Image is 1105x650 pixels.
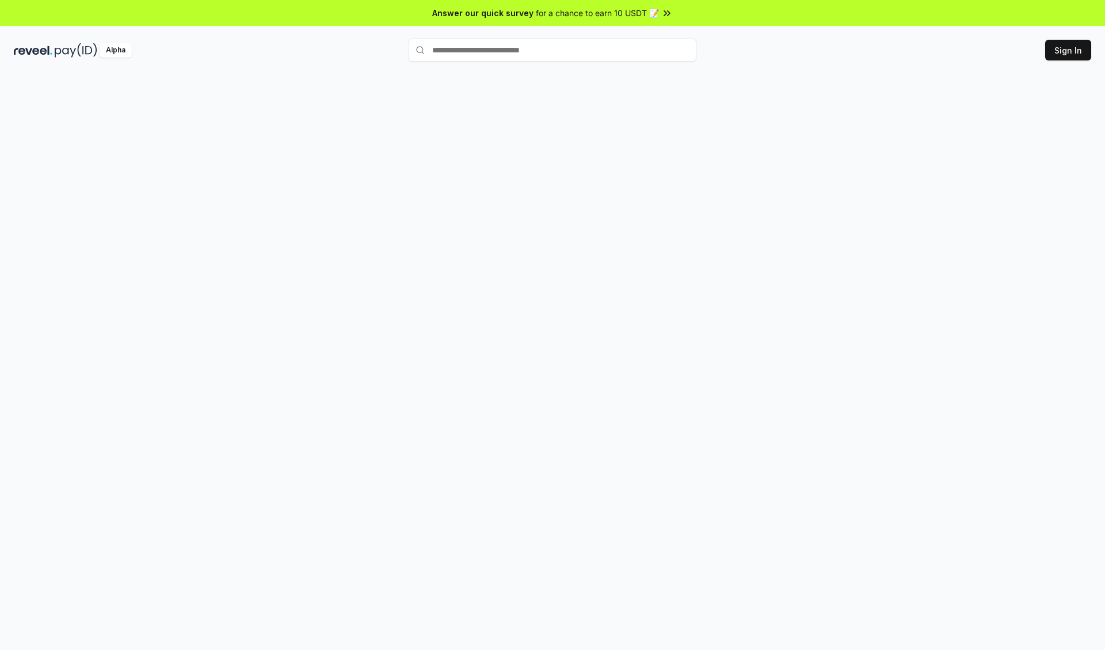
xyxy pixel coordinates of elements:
span: Answer our quick survey [432,7,534,19]
button: Sign In [1045,40,1091,60]
div: Alpha [100,43,132,58]
span: for a chance to earn 10 USDT 📝 [536,7,659,19]
img: pay_id [55,43,97,58]
img: reveel_dark [14,43,52,58]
